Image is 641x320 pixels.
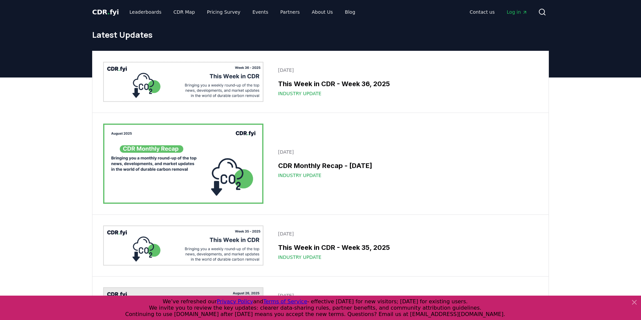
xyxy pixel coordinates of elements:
[278,230,534,237] p: [DATE]
[278,243,534,253] h3: This Week in CDR - Week 35, 2025
[92,8,119,16] span: CDR fyi
[507,9,527,15] span: Log in
[103,62,263,102] img: This Week in CDR - Week 36, 2025 blog post image
[278,90,322,97] span: Industry Update
[501,6,533,18] a: Log in
[124,6,361,18] nav: Main
[306,6,338,18] a: About Us
[103,225,263,266] img: This Week in CDR - Week 35, 2025 blog post image
[274,63,538,101] a: [DATE]This Week in CDR - Week 36, 2025Industry Update
[274,226,538,265] a: [DATE]This Week in CDR - Week 35, 2025Industry Update
[247,6,273,18] a: Events
[202,6,246,18] a: Pricing Survey
[464,6,533,18] nav: Main
[278,292,534,299] p: [DATE]
[340,6,361,18] a: Blog
[92,29,549,40] h1: Latest Updates
[92,7,119,17] a: CDR.fyi
[278,67,534,73] p: [DATE]
[278,254,322,261] span: Industry Update
[274,145,538,183] a: [DATE]CDR Monthly Recap - [DATE]Industry Update
[275,6,305,18] a: Partners
[168,6,200,18] a: CDR Map
[278,172,322,179] span: Industry Update
[278,161,534,171] h3: CDR Monthly Recap - [DATE]
[278,149,534,155] p: [DATE]
[103,124,263,204] img: CDR Monthly Recap - August 2025 blog post image
[108,8,110,16] span: .
[464,6,500,18] a: Contact us
[278,79,534,89] h3: This Week in CDR - Week 36, 2025
[124,6,167,18] a: Leaderboards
